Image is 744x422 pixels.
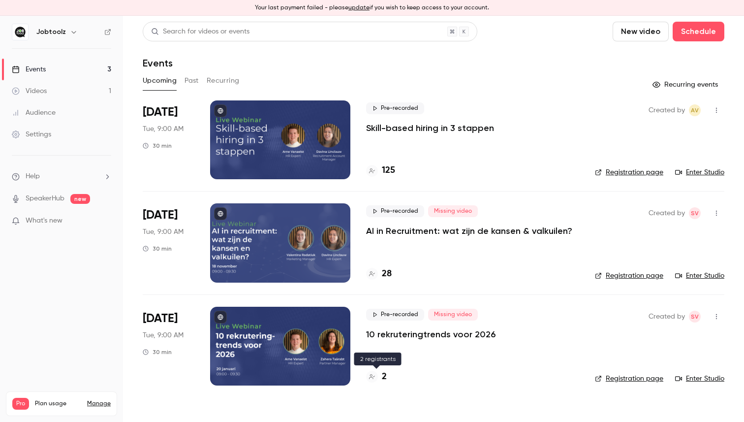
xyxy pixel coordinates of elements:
[689,207,701,219] span: Simon Vandamme
[366,205,424,217] span: Pre-recorded
[26,216,62,226] span: What's new
[648,77,724,93] button: Recurring events
[35,400,81,408] span: Plan usage
[143,330,184,340] span: Tue, 9:00 AM
[143,348,172,356] div: 30 min
[87,400,111,408] a: Manage
[595,167,663,177] a: Registration page
[595,374,663,384] a: Registration page
[151,27,249,37] div: Search for videos or events
[143,57,173,69] h1: Events
[12,108,56,118] div: Audience
[613,22,669,41] button: New video
[143,311,178,326] span: [DATE]
[366,225,572,237] a: AI in Recruitment: wat zijn de kansen & valkuilen?
[366,370,387,384] a: 2
[649,311,685,323] span: Created by
[143,227,184,237] span: Tue, 9:00 AM
[12,24,28,40] img: Jobtoolz
[348,3,370,12] button: update
[691,104,699,116] span: AV
[143,100,194,179] div: Oct 21 Tue, 9:00 AM (Europe/Brussels)
[691,207,699,219] span: SV
[143,124,184,134] span: Tue, 9:00 AM
[675,167,724,177] a: Enter Studio
[70,194,90,204] span: new
[366,267,392,281] a: 28
[26,194,64,204] a: SpeakerHub
[428,205,478,217] span: Missing video
[12,171,111,182] li: help-dropdown-opener
[143,245,172,253] div: 30 min
[185,73,199,89] button: Past
[26,171,40,182] span: Help
[366,122,494,134] a: Skill-based hiring in 3 stappen
[675,271,724,281] a: Enter Studio
[689,104,701,116] span: Arne Vanaelst
[382,267,392,281] h4: 28
[428,309,478,321] span: Missing video
[689,311,701,323] span: Simon Vandamme
[12,130,51,139] div: Settings
[12,65,46,74] div: Events
[366,309,424,321] span: Pre-recorded
[691,311,699,323] span: SV
[36,27,66,37] h6: Jobtoolz
[143,142,172,150] div: 30 min
[382,164,395,177] h4: 125
[143,307,194,386] div: Jan 20 Tue, 9:00 AM (Europe/Brussels)
[143,207,178,223] span: [DATE]
[143,73,177,89] button: Upcoming
[255,3,489,12] p: Your last payment failed - please if you wish to keep access to your account.
[366,164,395,177] a: 125
[12,398,29,410] span: Pro
[649,207,685,219] span: Created by
[12,86,47,96] div: Videos
[673,22,724,41] button: Schedule
[143,203,194,282] div: Nov 18 Tue, 9:00 AM (Europe/Brussels)
[675,374,724,384] a: Enter Studio
[382,370,387,384] h4: 2
[207,73,240,89] button: Recurring
[649,104,685,116] span: Created by
[366,328,496,340] a: 10 rekruteringtrends voor 2026
[143,104,178,120] span: [DATE]
[595,271,663,281] a: Registration page
[366,102,424,114] span: Pre-recorded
